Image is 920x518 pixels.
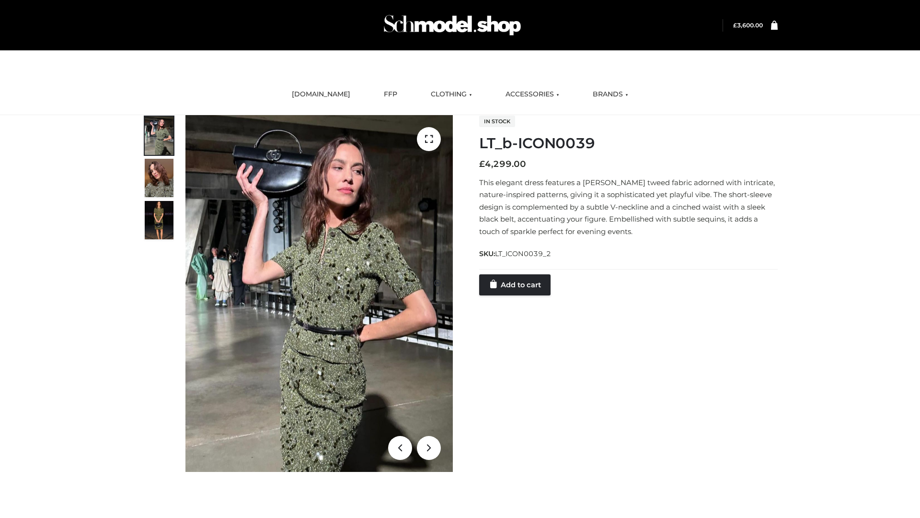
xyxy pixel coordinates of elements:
[479,135,778,152] h1: LT_b-ICON0039
[424,84,479,105] a: CLOTHING
[479,274,551,295] a: Add to cart
[145,201,173,239] img: Screenshot-2024-10-29-at-7.00.09%E2%80%AFPM.jpg
[479,159,485,169] span: £
[479,159,526,169] bdi: 4,299.00
[479,116,515,127] span: In stock
[586,84,635,105] a: BRANDS
[145,117,173,155] img: Screenshot-2024-10-29-at-6.59.56%E2%80%AFPM.jpg
[495,249,551,258] span: LT_ICON0039_2
[479,177,778,238] p: This elegant dress features a [PERSON_NAME] tweed fabric adorned with intricate, nature-inspired ...
[185,115,453,472] img: LT_b-ICON0039
[285,84,357,105] a: [DOMAIN_NAME]
[498,84,566,105] a: ACCESSORIES
[733,22,737,29] span: £
[733,22,763,29] bdi: 3,600.00
[145,159,173,197] img: Screenshot-2024-10-29-at-7.00.03%E2%80%AFPM.jpg
[377,84,404,105] a: FFP
[479,248,552,259] span: SKU:
[380,6,524,44] img: Schmodel Admin 964
[733,22,763,29] a: £3,600.00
